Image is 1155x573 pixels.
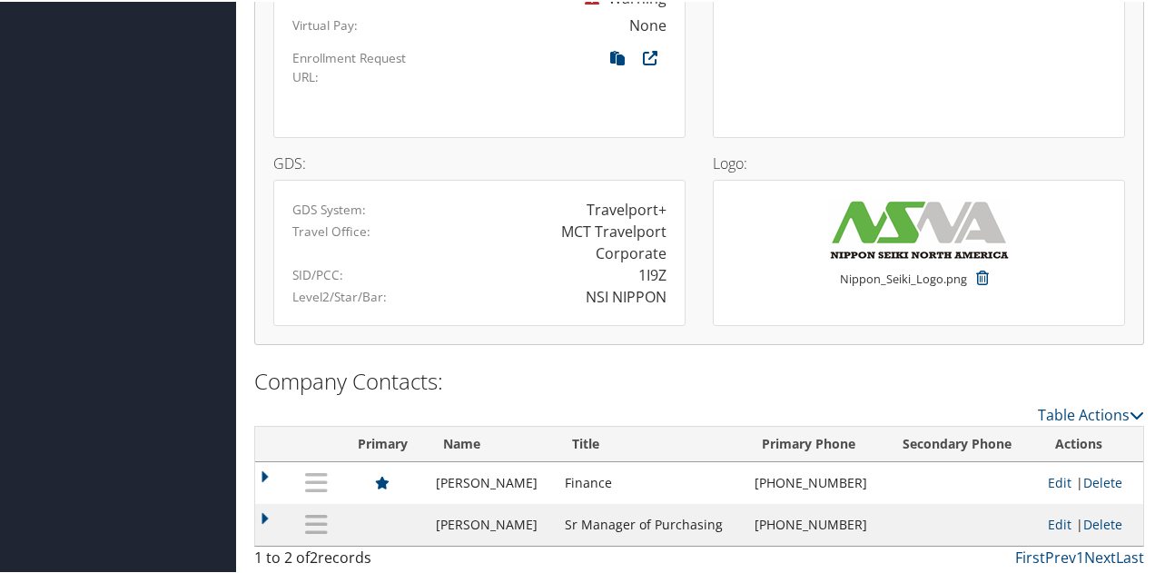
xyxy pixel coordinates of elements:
th: Actions [1039,425,1143,460]
label: GDS System: [292,199,366,217]
th: Primary [338,425,427,460]
h2: Company Contacts: [254,364,1144,395]
label: Level2/Star/Bar: [292,286,387,304]
td: | [1039,502,1143,544]
td: | [1039,460,1143,502]
td: Finance [556,460,745,502]
a: Next [1084,546,1116,566]
div: MCT Travelport Corporate [493,219,666,262]
a: First [1015,546,1045,566]
span: 2 [310,546,318,566]
th: Title [556,425,745,460]
td: [PERSON_NAME] [427,502,556,544]
label: Travel Office: [292,221,370,239]
a: Delete [1083,514,1122,531]
a: Delete [1083,472,1122,489]
td: [PERSON_NAME] [427,460,556,502]
a: Prev [1045,546,1076,566]
td: [PHONE_NUMBER] [745,502,886,544]
h4: Logo: [713,154,1125,169]
small: Nippon_Seiki_Logo.png [840,269,967,303]
img: Nippon_Seiki_Logo.png [828,197,1010,260]
th: Secondary Phone [886,425,1039,460]
a: Last [1116,546,1144,566]
h4: GDS: [273,154,686,169]
a: Table Actions [1038,403,1144,423]
div: Travelport+ [587,197,666,219]
label: SID/PCC: [292,264,343,282]
label: Virtual Pay: [292,15,358,33]
td: [PHONE_NUMBER] [745,460,886,502]
div: 1I9Z [638,262,666,284]
td: Sr Manager of Purchasing [556,502,745,544]
div: NSI NIPPON [586,284,666,306]
a: 1 [1076,546,1084,566]
label: Enrollment Request URL: [292,47,432,84]
a: Edit [1048,472,1071,489]
th: Primary Phone [745,425,886,460]
div: None [629,13,666,35]
a: Edit [1048,514,1071,531]
th: Name [427,425,556,460]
